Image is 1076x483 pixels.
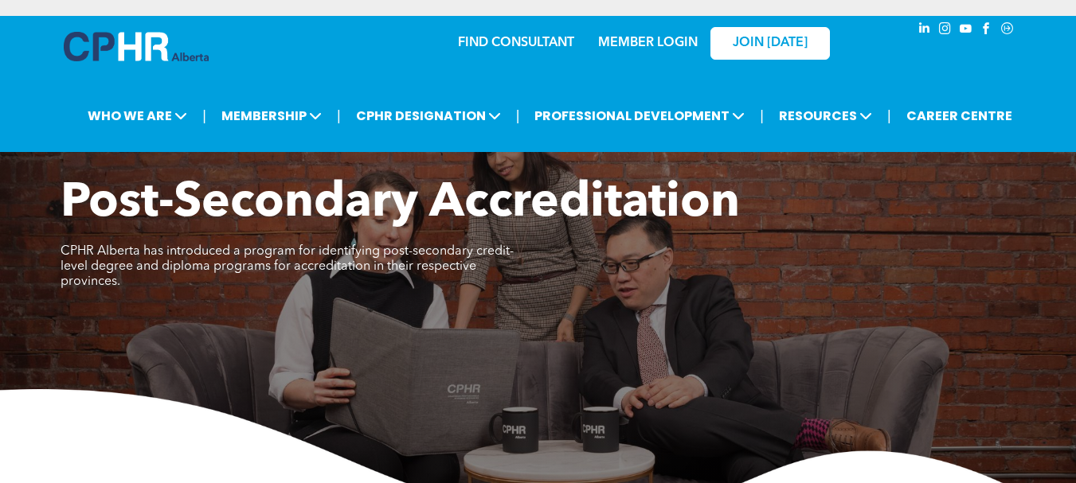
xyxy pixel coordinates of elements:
a: youtube [957,20,975,41]
img: A blue and white logo for cp alberta [64,32,209,61]
a: linkedin [916,20,933,41]
span: CPHR Alberta has introduced a program for identifying post-secondary credit-level degree and dipl... [61,245,514,288]
li: | [202,99,206,132]
a: MEMBER LOGIN [598,37,698,49]
span: JOIN [DATE] [733,36,808,51]
a: JOIN [DATE] [710,27,830,60]
a: CAREER CENTRE [902,101,1017,130]
a: FIND CONSULTANT [458,37,574,49]
span: MEMBERSHIP [217,101,327,130]
span: Post-Secondary Accreditation [61,180,740,228]
li: | [887,99,891,132]
span: WHO WE ARE [83,101,192,130]
a: instagram [937,20,954,41]
li: | [760,99,764,132]
li: | [516,99,520,132]
li: | [337,99,341,132]
span: PROFESSIONAL DEVELOPMENT [530,101,749,130]
a: facebook [978,20,996,41]
span: CPHR DESIGNATION [351,101,506,130]
span: RESOURCES [774,101,877,130]
a: Social network [999,20,1016,41]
